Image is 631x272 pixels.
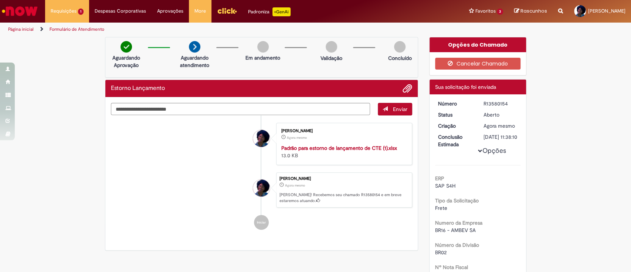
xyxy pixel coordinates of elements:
[1,4,39,19] img: ServiceNow
[111,103,370,115] textarea: Digite sua mensagem aqui...
[484,133,518,141] div: [DATE] 11:38:10
[432,111,478,118] dt: Status
[111,85,165,92] h2: Estorno Lançamento Histórico de tíquete
[484,111,518,118] div: Aberto
[281,129,404,133] div: [PERSON_NAME]
[157,7,183,15] span: Aprovações
[403,84,412,93] button: Adicionar anexos
[484,100,518,107] div: R13580154
[432,133,478,148] dt: Conclusão Estimada
[78,9,84,15] span: 1
[95,7,146,15] span: Despesas Corporativas
[253,179,270,197] div: Esther Teodoro Da Silva
[272,7,291,16] p: +GenAi
[435,84,496,90] span: Sua solicitação foi enviada
[287,135,307,140] time: 30/09/2025 09:37:47
[435,219,482,226] b: Numero da Empresa
[432,100,478,107] dt: Número
[430,37,526,52] div: Opções do Chamado
[108,54,144,69] p: Aguardando Aprovação
[177,54,213,69] p: Aguardando atendimento
[497,9,503,15] span: 3
[281,145,397,151] a: Padrão para estorno de lançamento de CTE (1).xlsx
[257,41,269,53] img: img-circle-grey.png
[435,249,447,256] span: BR02
[475,7,495,15] span: Favoritos
[285,183,305,188] time: 30/09/2025 09:38:05
[484,122,518,130] div: 30/09/2025 09:38:05
[51,7,77,15] span: Requisições
[320,54,342,62] p: Validação
[111,172,413,208] li: Esther Teodoro Da Silva
[435,197,479,204] b: Tipo da Solicitação
[435,175,444,182] b: ERP
[588,8,625,14] span: [PERSON_NAME]
[285,183,305,188] span: Agora mesmo
[279,177,408,181] div: [PERSON_NAME]
[326,41,337,53] img: img-circle-grey.png
[393,106,407,113] span: Enviar
[520,7,547,14] span: Rascunhos
[388,54,411,62] p: Concluído
[435,205,447,211] span: Frete
[435,182,455,189] span: SAP S4H
[435,227,476,234] span: BR16 - AMBEV SA
[435,264,468,271] b: Nº Nota Fiscal
[248,7,291,16] div: Padroniza
[50,26,104,32] a: Formulário de Atendimento
[194,7,206,15] span: More
[217,5,237,16] img: click_logo_yellow_360x200.png
[253,130,270,147] div: Esther Teodoro Da Silva
[121,41,132,53] img: check-circle-green.png
[514,8,547,15] a: Rascunhos
[287,135,307,140] span: Agora mesmo
[245,54,280,61] p: Em andamento
[8,26,34,32] a: Página inicial
[281,144,404,159] div: 13.0 KB
[6,23,415,36] ul: Trilhas de página
[432,122,478,130] dt: Criação
[111,115,413,238] ul: Histórico de tíquete
[378,103,412,115] button: Enviar
[279,192,408,204] p: [PERSON_NAME]! Recebemos seu chamado R13580154 e em breve estaremos atuando.
[394,41,406,53] img: img-circle-grey.png
[435,242,479,248] b: Número da Divisão
[484,122,515,129] span: Agora mesmo
[484,122,515,129] time: 30/09/2025 09:38:05
[189,41,200,53] img: arrow-next.png
[435,58,520,70] button: Cancelar Chamado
